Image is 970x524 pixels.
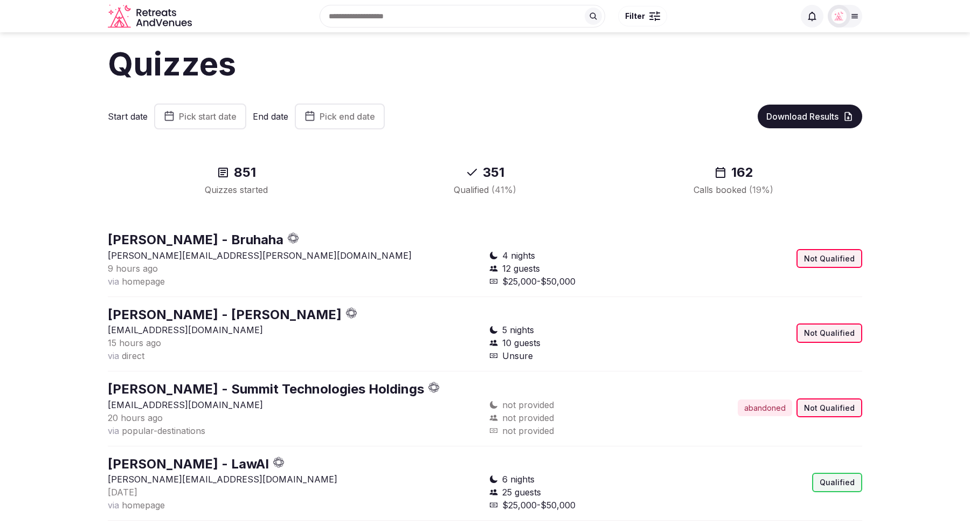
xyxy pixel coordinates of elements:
a: [PERSON_NAME] - Summit Technologies Holdings [108,381,424,397]
span: 4 nights [502,249,535,262]
a: Visit the homepage [108,4,194,29]
button: [PERSON_NAME] - [PERSON_NAME] [108,306,342,324]
button: Pick start date [154,104,246,129]
span: popular-destinations [122,425,205,436]
span: homepage [122,500,165,511]
span: 25 guests [502,486,541,499]
div: 162 [622,164,845,181]
span: Filter [625,11,645,22]
div: $25,000-$50,000 [489,499,671,512]
label: End date [253,111,288,122]
span: via [108,425,119,436]
span: direct [122,350,144,361]
button: 15 hours ago [108,336,161,349]
button: [PERSON_NAME] - LawAI [108,455,269,473]
span: 9 hours ago [108,263,158,274]
h1: Quizzes [108,41,862,86]
span: via [108,500,119,511]
span: via [108,350,119,361]
span: ( 41 %) [491,184,516,195]
div: 851 [125,164,348,181]
button: [PERSON_NAME] - Bruhaha [108,231,283,249]
span: 20 hours ago [108,412,163,423]
button: Filter [618,6,667,26]
div: Qualified [812,473,862,492]
button: Download Results [758,105,862,128]
div: 351 [373,164,596,181]
a: [PERSON_NAME] - Bruhaha [108,232,283,247]
button: [PERSON_NAME] - Summit Technologies Holdings [108,380,424,398]
svg: Retreats and Venues company logo [108,4,194,29]
img: Matt Grant Oakes [832,9,847,24]
span: 15 hours ago [108,337,161,348]
span: via [108,276,119,287]
span: 6 nights [502,473,535,486]
p: [PERSON_NAME][EMAIL_ADDRESS][PERSON_NAME][DOMAIN_NAME] [108,249,481,262]
span: 12 guests [502,262,540,275]
div: $25,000-$50,000 [489,275,671,288]
a: [PERSON_NAME] - LawAI [108,456,269,472]
div: not provided [489,424,671,437]
div: Not Qualified [796,398,862,418]
span: 5 nights [502,323,534,336]
button: [DATE] [108,486,137,499]
div: Not Qualified [796,323,862,343]
div: Not Qualified [796,249,862,268]
span: [DATE] [108,487,137,498]
span: ( 19 %) [749,184,773,195]
span: Download Results [766,111,839,122]
span: not provided [502,398,554,411]
p: [EMAIL_ADDRESS][DOMAIN_NAME] [108,323,481,336]
span: Pick start date [179,111,237,122]
span: 10 guests [502,336,541,349]
a: [PERSON_NAME] - [PERSON_NAME] [108,307,342,322]
p: [PERSON_NAME][EMAIL_ADDRESS][DOMAIN_NAME] [108,473,481,486]
span: Pick end date [320,111,375,122]
div: Calls booked [622,183,845,196]
span: not provided [502,411,554,424]
div: Unsure [489,349,671,362]
label: Start date [108,111,148,122]
div: abandoned [738,399,792,417]
button: 9 hours ago [108,262,158,275]
p: [EMAIL_ADDRESS][DOMAIN_NAME] [108,398,481,411]
span: homepage [122,276,165,287]
div: Quizzes started [125,183,348,196]
div: Qualified [373,183,596,196]
button: Pick end date [295,104,385,129]
button: 20 hours ago [108,411,163,424]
